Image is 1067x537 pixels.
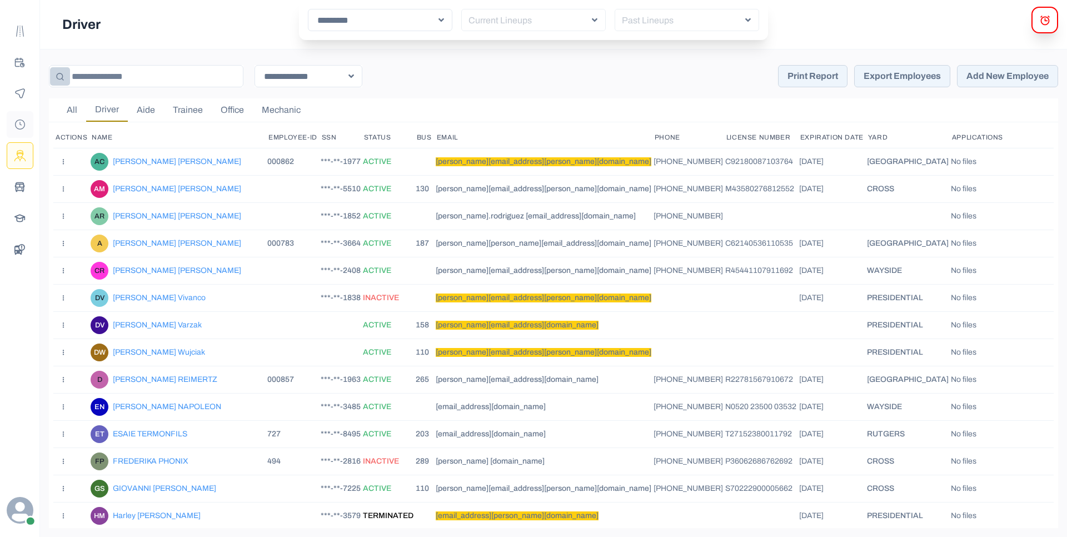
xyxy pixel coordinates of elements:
td: No files [950,311,1054,339]
p: [PERSON_NAME] [PERSON_NAME] [113,185,241,193]
button: All [58,98,86,122]
button: Route Templates [7,18,33,44]
td: No files [950,257,1054,284]
button: User Action [54,235,72,252]
th: Applications [950,127,1054,148]
a: Buses [7,173,33,200]
p: [PERSON_NAME][EMAIL_ADDRESS][PERSON_NAME][DOMAIN_NAME] [436,348,651,357]
p: [EMAIL_ADDRESS][DOMAIN_NAME] [436,402,546,411]
svg: avatar [7,497,33,524]
p: [PERSON_NAME] REIMERTZ [113,375,217,384]
p: GIOVANNI [PERSON_NAME] [113,484,216,493]
th: Status [362,127,415,148]
a: Planning [7,49,33,76]
p: [PHONE_NUMBER] [654,266,723,275]
p: [EMAIL_ADDRESS][PERSON_NAME][DOMAIN_NAME] [436,511,599,520]
p: 110 [416,484,433,493]
p: 130 [416,185,433,193]
p: 494 [267,457,318,466]
button: Export Employees [854,65,950,87]
p: ACTIVE [363,348,413,357]
th: Expiration Date [798,127,866,148]
th: SSN [320,127,362,148]
button: User Action [54,344,72,361]
button: Driver [86,98,128,122]
p: [DATE] [799,157,865,166]
p: Harley [PERSON_NAME] [113,511,201,520]
p: [PERSON_NAME] Wujciak [113,348,205,357]
p: R22781567910672 [725,375,797,384]
button: Trainee [164,98,212,122]
button: Add New Employee [957,65,1058,87]
div: ANNA RODRIGUEZ VASQUEZ [94,207,104,225]
p: [EMAIL_ADDRESS][DOMAIN_NAME] [436,430,546,439]
p: ACTIVE [363,212,413,221]
p: CROSS [867,185,949,193]
p: [PERSON_NAME] [DOMAIN_NAME] [436,457,545,466]
div: ADAM CULLEN [94,153,104,171]
p: [PERSON_NAME][EMAIL_ADDRESS][PERSON_NAME][DOMAIN_NAME] [436,266,651,275]
a: Drivers [7,142,33,169]
p: ACTIVE [363,430,413,439]
button: User Action [54,425,72,443]
a: Monitoring [7,80,33,107]
button: Aide [128,98,164,122]
p: 158 [416,321,433,330]
p: 727 [267,430,318,439]
a: BusData [7,236,33,262]
p: [PERSON_NAME] Varzak [113,321,202,330]
p: 203 [416,430,433,439]
button: User Action [54,207,72,225]
p: [PERSON_NAME] [PERSON_NAME] [113,212,241,221]
p: [PHONE_NUMBER] [654,430,723,439]
td: No files [950,366,1054,393]
p: [GEOGRAPHIC_DATA] [867,239,949,248]
p: [GEOGRAPHIC_DATA] [867,157,949,166]
button: Payroll [7,111,33,138]
button: User Action [54,480,72,498]
p: [PERSON_NAME][EMAIL_ADDRESS][PERSON_NAME][DOMAIN_NAME] [436,484,651,493]
p: N0520 23500 03532 [725,402,797,411]
p: C62140536110535 [725,239,797,248]
p: Print Report [787,71,838,81]
p: [PERSON_NAME][EMAIL_ADDRESS][DOMAIN_NAME] [436,321,599,330]
td: No files [950,502,1054,529]
button: User Action [54,507,72,525]
p: [PERSON_NAME] NAPOLEON [113,402,221,411]
p: RUTGERS [867,430,949,439]
p: INACTIVE [363,457,413,466]
p: [DATE] [799,294,865,302]
p: CROSS [867,484,949,493]
p: ACTIVE [363,157,413,166]
p: [PHONE_NUMBER] [654,457,723,466]
p: WAYSIDE [867,402,949,411]
p: 187 [416,239,433,248]
p: [DATE] [799,430,865,439]
p: [DATE] [799,457,865,466]
td: No files [950,420,1054,447]
button: User Action [54,262,72,280]
p: WAYSIDE [867,266,949,275]
p: P36062686762692 [725,457,797,466]
p: ACTIVE [363,402,413,411]
p: [PHONE_NUMBER] [654,239,723,248]
p: [DATE] [799,185,865,193]
div: Daniel Varzak [95,316,104,334]
div: Darrin Wujciak [94,344,106,361]
p: [PERSON_NAME][EMAIL_ADDRESS][PERSON_NAME][DOMAIN_NAME] [436,294,651,302]
p: [PERSON_NAME] [PERSON_NAME] [113,157,241,166]
th: Name [89,127,266,148]
p: 289 [416,457,433,466]
p: [PHONE_NUMBER] [654,185,723,193]
button: Driver [53,13,109,36]
p: ACTIVE [363,321,413,330]
div: DAVID R. REIMERTZ [97,371,102,389]
th: Phone [652,127,724,148]
p: [PERSON_NAME][EMAIL_ADDRESS][PERSON_NAME][DOMAIN_NAME] [436,157,651,166]
td: No files [950,475,1054,502]
button: Mechanic [253,98,310,122]
p: TERMINATED [363,511,413,520]
p: [DATE] [799,484,865,493]
div: FREDERIKA PHONIX [95,453,104,470]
